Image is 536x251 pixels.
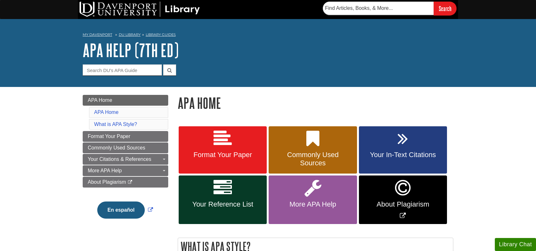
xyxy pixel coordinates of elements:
[83,95,168,229] div: Guide Page Menu
[88,156,151,162] span: Your Citations & References
[495,238,536,251] button: Library Chat
[273,200,352,208] span: More APA Help
[146,32,176,37] a: Library Guides
[119,32,141,37] a: DU Library
[83,165,168,176] a: More APA Help
[434,2,456,15] input: Search
[269,175,357,224] a: More APA Help
[80,2,200,17] img: DU Library
[83,177,168,188] a: About Plagiarism
[88,168,122,173] span: More APA Help
[323,2,456,15] form: Searches DU Library's articles, books, and more
[94,122,137,127] a: What is APA Style?
[83,64,162,76] input: Search DU's APA Guide
[269,126,357,174] a: Commonly Used Sources
[183,151,262,159] span: Format Your Paper
[323,2,434,15] input: Find Articles, Books, & More...
[178,95,453,111] h1: APA Home
[273,151,352,167] span: Commonly Used Sources
[88,179,126,185] span: About Plagiarism
[364,151,442,159] span: Your In-Text Citations
[96,207,154,213] a: Link opens in new window
[359,175,447,224] a: Link opens in new window
[83,95,168,106] a: APA Home
[127,180,133,184] i: This link opens in a new window
[97,201,144,219] button: En español
[364,200,442,208] span: About Plagiarism
[179,126,267,174] a: Format Your Paper
[183,200,262,208] span: Your Reference List
[179,175,267,224] a: Your Reference List
[83,32,112,37] a: My Davenport
[88,134,130,139] span: Format Your Paper
[88,97,112,103] span: APA Home
[88,145,145,150] span: Commonly Used Sources
[359,126,447,174] a: Your In-Text Citations
[94,109,118,115] a: APA Home
[83,131,168,142] a: Format Your Paper
[83,30,453,41] nav: breadcrumb
[83,40,179,60] a: APA Help (7th Ed)
[83,142,168,153] a: Commonly Used Sources
[83,154,168,165] a: Your Citations & References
